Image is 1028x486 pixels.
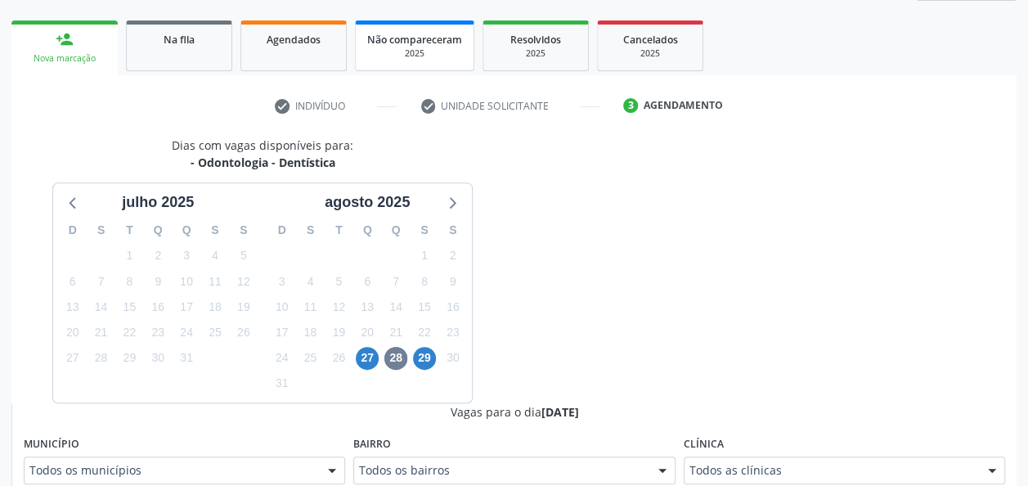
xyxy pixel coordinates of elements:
span: domingo, 20 de julho de 2025 [61,322,84,344]
span: domingo, 3 de agosto de 2025 [271,270,294,293]
span: segunda-feira, 25 de agosto de 2025 [299,347,322,370]
span: terça-feira, 29 de julho de 2025 [118,347,141,370]
span: sábado, 5 de julho de 2025 [232,245,255,268]
label: Município [24,432,79,457]
div: T [115,218,144,243]
span: terça-feira, 19 de agosto de 2025 [327,322,350,344]
span: quinta-feira, 31 de julho de 2025 [175,347,198,370]
span: quinta-feira, 24 de julho de 2025 [175,322,198,344]
div: 3 [623,98,638,113]
span: Resolvidos [510,33,561,47]
span: domingo, 27 de julho de 2025 [61,347,84,370]
span: sábado, 30 de agosto de 2025 [442,347,465,370]
div: S [296,218,325,243]
span: terça-feira, 12 de agosto de 2025 [327,295,350,318]
div: T [325,218,353,243]
div: Nova marcação [23,52,106,65]
span: sexta-feira, 1 de agosto de 2025 [413,245,436,268]
div: S [438,218,467,243]
span: Cancelados [623,33,678,47]
span: sábado, 19 de julho de 2025 [232,295,255,318]
div: S [201,218,230,243]
span: sábado, 23 de agosto de 2025 [442,322,465,344]
label: Bairro [353,432,391,457]
span: Não compareceram [367,33,462,47]
span: Todos as clínicas [689,462,972,479]
div: agosto 2025 [318,191,416,214]
span: sexta-feira, 15 de agosto de 2025 [413,295,436,318]
div: julho 2025 [115,191,200,214]
div: - Odontologia - Dentística [172,154,353,171]
span: quinta-feira, 14 de agosto de 2025 [384,295,407,318]
span: terça-feira, 15 de julho de 2025 [118,295,141,318]
span: sábado, 16 de agosto de 2025 [442,295,465,318]
span: terça-feira, 1 de julho de 2025 [118,245,141,268]
span: segunda-feira, 28 de julho de 2025 [90,347,113,370]
span: terça-feira, 26 de agosto de 2025 [327,347,350,370]
div: person_add [56,30,74,48]
span: sexta-feira, 11 de julho de 2025 [204,270,227,293]
div: D [267,218,296,243]
div: 2025 [495,47,577,60]
span: quarta-feira, 23 de julho de 2025 [146,322,169,344]
span: sábado, 26 de julho de 2025 [232,322,255,344]
span: segunda-feira, 4 de agosto de 2025 [299,270,322,293]
span: quarta-feira, 20 de agosto de 2025 [356,322,379,344]
span: quarta-feira, 2 de julho de 2025 [146,245,169,268]
span: terça-feira, 22 de julho de 2025 [118,322,141,344]
span: quarta-feira, 13 de agosto de 2025 [356,295,379,318]
span: quarta-feira, 27 de agosto de 2025 [356,347,379,370]
span: domingo, 10 de agosto de 2025 [271,295,294,318]
span: domingo, 31 de agosto de 2025 [271,372,294,395]
span: Todos os municípios [29,462,312,479]
span: sábado, 12 de julho de 2025 [232,270,255,293]
span: segunda-feira, 18 de agosto de 2025 [299,322,322,344]
span: domingo, 13 de julho de 2025 [61,295,84,318]
span: sexta-feira, 8 de agosto de 2025 [413,270,436,293]
span: Na fila [164,33,195,47]
span: sábado, 9 de agosto de 2025 [442,270,465,293]
span: segunda-feira, 7 de julho de 2025 [90,270,113,293]
span: segunda-feira, 21 de julho de 2025 [90,322,113,344]
div: D [58,218,87,243]
span: sexta-feira, 29 de agosto de 2025 [413,347,436,370]
span: Agendados [267,33,321,47]
span: quinta-feira, 10 de julho de 2025 [175,270,198,293]
div: Q [144,218,173,243]
div: S [411,218,439,243]
div: 2025 [367,47,462,60]
span: terça-feira, 5 de agosto de 2025 [327,270,350,293]
span: quinta-feira, 3 de julho de 2025 [175,245,198,268]
span: quarta-feira, 9 de julho de 2025 [146,270,169,293]
span: sábado, 2 de agosto de 2025 [442,245,465,268]
span: sexta-feira, 25 de julho de 2025 [204,322,227,344]
span: Todos os bairros [359,462,641,479]
span: segunda-feira, 11 de agosto de 2025 [299,295,322,318]
span: quarta-feira, 30 de julho de 2025 [146,347,169,370]
span: terça-feira, 8 de julho de 2025 [118,270,141,293]
span: quarta-feira, 16 de julho de 2025 [146,295,169,318]
span: quarta-feira, 6 de agosto de 2025 [356,270,379,293]
div: 2025 [609,47,691,60]
span: domingo, 6 de julho de 2025 [61,270,84,293]
div: Q [173,218,201,243]
span: domingo, 17 de agosto de 2025 [271,322,294,344]
div: Agendamento [644,98,723,113]
div: Vagas para o dia [24,403,1005,421]
div: S [229,218,258,243]
span: quinta-feira, 21 de agosto de 2025 [384,322,407,344]
div: Q [353,218,382,243]
span: domingo, 24 de agosto de 2025 [271,347,294,370]
div: Dias com vagas disponíveis para: [172,137,353,171]
span: segunda-feira, 14 de julho de 2025 [90,295,113,318]
div: Q [382,218,411,243]
span: quinta-feira, 28 de agosto de 2025 [384,347,407,370]
label: Clínica [684,432,724,457]
div: S [87,218,115,243]
span: quinta-feira, 7 de agosto de 2025 [384,270,407,293]
span: sexta-feira, 22 de agosto de 2025 [413,322,436,344]
span: sexta-feira, 18 de julho de 2025 [204,295,227,318]
span: [DATE] [541,404,579,420]
span: sexta-feira, 4 de julho de 2025 [204,245,227,268]
span: quinta-feira, 17 de julho de 2025 [175,295,198,318]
